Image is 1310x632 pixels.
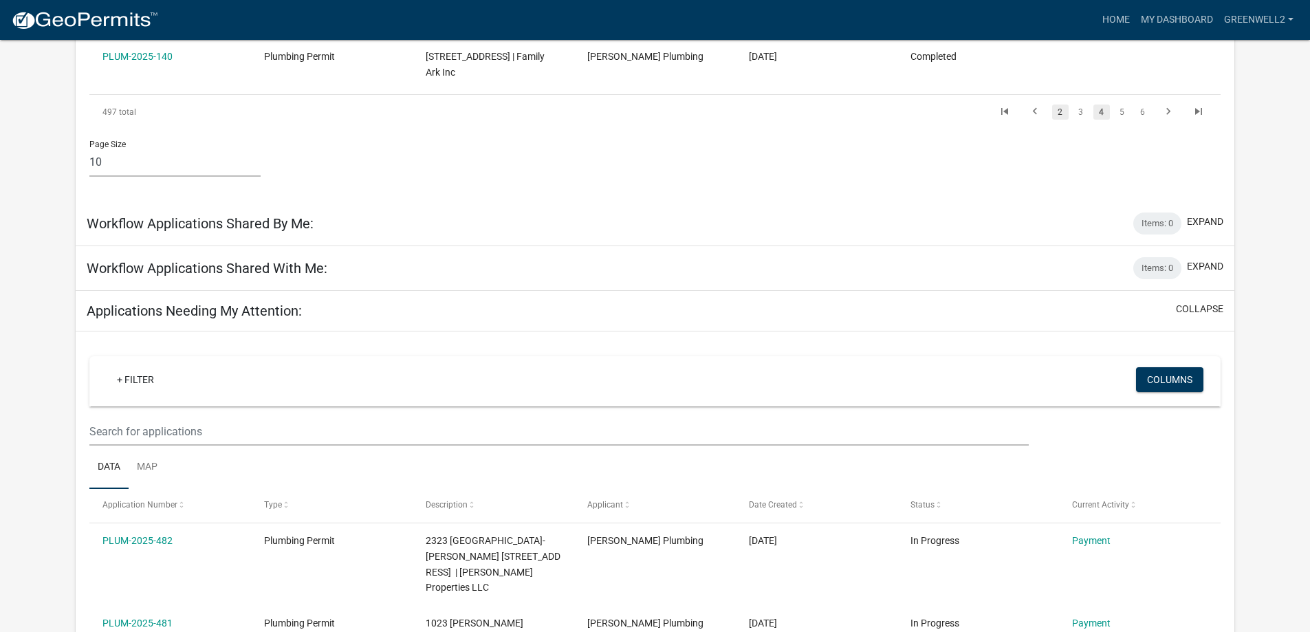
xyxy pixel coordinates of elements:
span: Plumbing Permit [264,51,335,62]
span: 03/13/2025 [749,51,777,62]
a: 6 [1135,105,1151,120]
button: collapse [1176,302,1223,316]
a: Payment [1072,535,1111,546]
datatable-header-cell: Applicant [574,489,736,522]
span: Status [910,500,935,510]
a: 4 [1093,105,1110,120]
span: 2323 CHARLESTOWN-JEFF PIKE 2323 Charlestown Pike #13 | Whalen Properties LLC [426,535,560,593]
a: go to next page [1155,105,1181,120]
a: go to previous page [1022,105,1048,120]
datatable-header-cell: Current Activity [1058,489,1220,522]
div: Items: 0 [1133,257,1181,279]
datatable-header-cell: Status [897,489,1058,522]
h5: Workflow Applications Shared With Me: [87,260,327,276]
datatable-header-cell: Type [251,489,413,522]
span: Date Created [749,500,797,510]
span: Application Number [102,500,177,510]
span: Greenwell Plumbing [587,618,703,629]
li: page 6 [1133,100,1153,124]
span: 101 NOAH'S LN 215 rainbow way | Family Ark Inc [426,51,545,78]
button: expand [1187,215,1223,229]
li: page 2 [1050,100,1071,124]
datatable-header-cell: Date Created [736,489,897,522]
li: page 4 [1091,100,1112,124]
span: Plumbing Permit [264,618,335,629]
span: In Progress [910,535,959,546]
span: Completed [910,51,957,62]
span: Plumbing Permit [264,535,335,546]
a: 2 [1052,105,1069,120]
span: 09/02/2025 [749,618,777,629]
li: page 3 [1071,100,1091,124]
a: PLUM-2025-482 [102,535,173,546]
datatable-header-cell: Application Number [89,489,251,522]
a: 5 [1114,105,1131,120]
a: My Dashboard [1135,7,1219,33]
span: Current Activity [1072,500,1129,510]
span: In Progress [910,618,959,629]
a: + Filter [106,367,165,392]
h5: Applications Needing My Attention: [87,303,302,319]
span: Description [426,500,468,510]
a: Data [89,446,129,490]
div: 497 total [89,95,313,129]
button: Columns [1136,367,1203,392]
a: go to last page [1186,105,1212,120]
div: Items: 0 [1133,213,1181,235]
button: expand [1187,259,1223,274]
h5: Workflow Applications Shared By Me: [87,215,314,232]
a: PLUM-2025-481 [102,618,173,629]
a: PLUM-2025-140 [102,51,173,62]
input: Search for applications [89,417,1028,446]
a: 3 [1073,105,1089,120]
span: Greenwell Plumbing [587,51,703,62]
span: Type [264,500,282,510]
span: 09/02/2025 [749,535,777,546]
a: Payment [1072,618,1111,629]
a: Greenwell2 [1219,7,1299,33]
datatable-header-cell: Description [413,489,574,522]
li: page 5 [1112,100,1133,124]
span: Greenwell Plumbing [587,535,703,546]
a: Map [129,446,166,490]
a: go to first page [992,105,1018,120]
a: Home [1097,7,1135,33]
span: Applicant [587,500,623,510]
